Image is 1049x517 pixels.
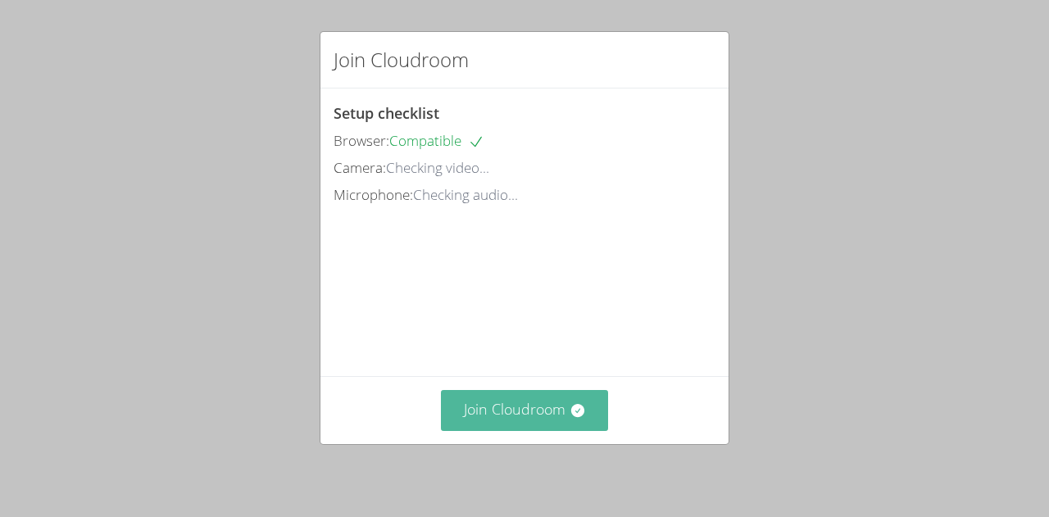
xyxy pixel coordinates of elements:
span: Compatible [389,131,484,150]
h2: Join Cloudroom [334,45,469,75]
span: Checking audio... [413,185,518,204]
span: Camera: [334,158,386,177]
span: Setup checklist [334,103,439,123]
span: Checking video... [386,158,489,177]
span: Microphone: [334,185,413,204]
button: Join Cloudroom [441,390,609,430]
span: Browser: [334,131,389,150]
